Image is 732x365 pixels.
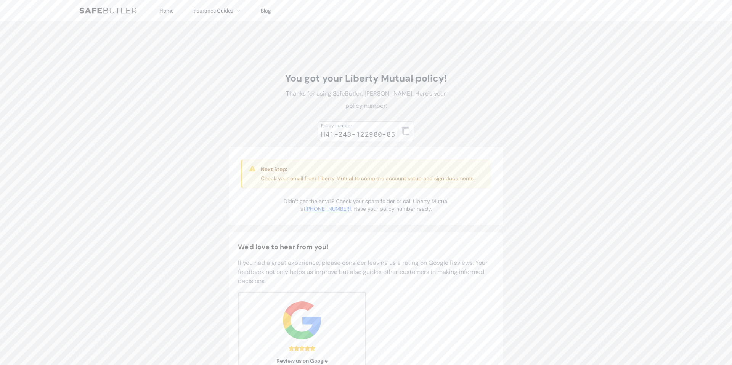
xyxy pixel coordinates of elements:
span: Review us on Google [238,357,366,365]
a: Home [159,7,174,14]
div: H41-243-122980-85 [321,129,395,139]
p: If you had a great experience, please consider leaving us a rating on Google Reviews. Your feedba... [238,258,494,286]
div: Policy number [321,123,395,129]
p: Didn’t get the email? Check your spam folder or call Liberty Mutual at . Have your policy number ... [281,197,451,213]
a: Blog [261,7,271,14]
a: [PHONE_NUMBER] [305,205,351,212]
div: 5.0 [289,346,315,351]
h2: We'd love to hear from you! [238,242,494,252]
p: Check your email from Liberty Mutual to complete account setup and sign documents. [261,174,475,182]
h1: You got your Liberty Mutual policy! [281,72,451,85]
img: google.svg [283,301,321,339]
img: SafeButler Text Logo [79,8,136,14]
button: Insurance Guides [192,6,242,15]
p: Thanks for using SafeButler, [PERSON_NAME]! Here's your policy number: [281,88,451,112]
h3: Next Step: [261,165,475,173]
